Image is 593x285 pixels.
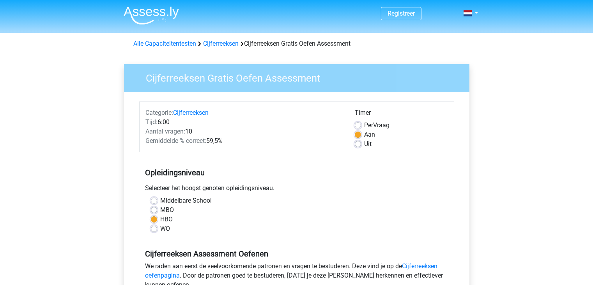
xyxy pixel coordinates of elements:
span: Aantal vragen: [145,128,185,135]
div: Timer [355,108,448,121]
h5: Cijferreeksen Assessment Oefenen [145,249,448,258]
a: Alle Capaciteitentesten [133,40,196,47]
div: Cijferreeksen Gratis Oefen Assessment [130,39,463,48]
h5: Opleidingsniveau [145,165,448,180]
span: Gemiddelde % correct: [145,137,206,144]
label: Uit [364,139,372,149]
h3: Cijferreeksen Gratis Oefen Assessment [136,69,464,84]
span: Categorie: [145,109,173,116]
label: HBO [160,215,173,224]
span: Tijd: [145,118,158,126]
span: Per [364,121,373,129]
label: Vraag [364,121,389,130]
img: Assessly [124,6,179,25]
label: MBO [160,205,174,215]
a: Cijferreeksen [203,40,239,47]
div: 10 [140,127,349,136]
label: Aan [364,130,375,139]
div: 59,5% [140,136,349,146]
a: Registreer [388,10,415,17]
a: Cijferreeksen [173,109,209,116]
div: 6:00 [140,118,349,127]
label: WO [160,224,170,233]
div: Selecteer het hoogst genoten opleidingsniveau. [139,183,454,196]
label: Middelbare School [160,196,212,205]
